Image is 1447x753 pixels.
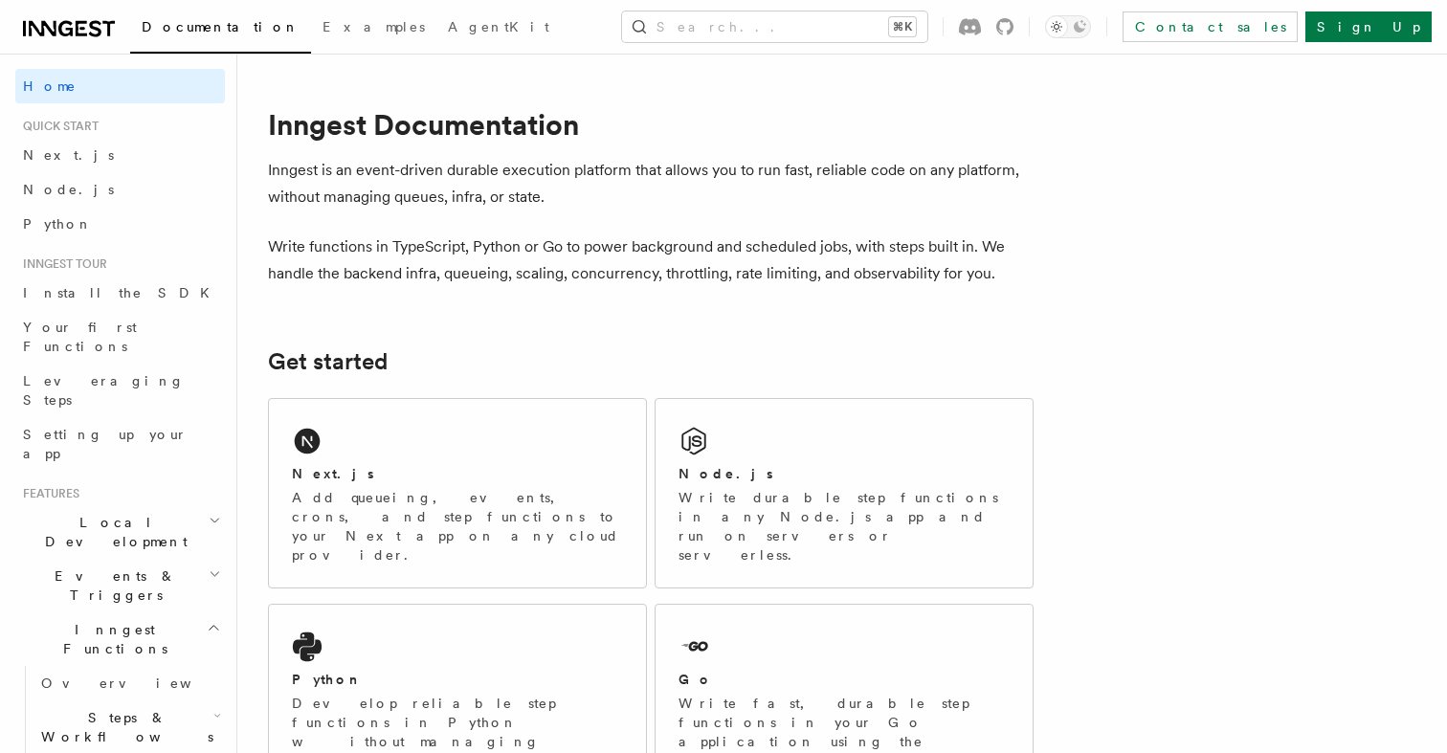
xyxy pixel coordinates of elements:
[41,675,238,691] span: Overview
[1045,15,1091,38] button: Toggle dark mode
[23,147,114,163] span: Next.js
[15,256,107,272] span: Inngest tour
[23,320,137,354] span: Your first Functions
[15,207,225,241] a: Python
[142,19,300,34] span: Documentation
[1305,11,1432,42] a: Sign Up
[889,17,916,36] kbd: ⌘K
[436,6,561,52] a: AgentKit
[268,398,647,588] a: Next.jsAdd queueing, events, crons, and step functions to your Next app on any cloud provider.
[679,464,773,483] h2: Node.js
[448,19,549,34] span: AgentKit
[23,182,114,197] span: Node.js
[130,6,311,54] a: Documentation
[23,427,188,461] span: Setting up your app
[15,612,225,666] button: Inngest Functions
[268,107,1034,142] h1: Inngest Documentation
[268,348,388,375] a: Get started
[292,464,374,483] h2: Next.js
[23,77,77,96] span: Home
[15,172,225,207] a: Node.js
[15,513,209,551] span: Local Development
[15,566,209,605] span: Events & Triggers
[33,666,225,700] a: Overview
[311,6,436,52] a: Examples
[15,486,79,501] span: Features
[268,233,1034,287] p: Write functions in TypeScript, Python or Go to power background and scheduled jobs, with steps bu...
[655,398,1034,588] a: Node.jsWrite durable step functions in any Node.js app and run on servers or serverless.
[292,670,363,689] h2: Python
[15,138,225,172] a: Next.js
[15,417,225,471] a: Setting up your app
[15,276,225,310] a: Install the SDK
[23,216,93,232] span: Python
[15,559,225,612] button: Events & Triggers
[15,364,225,417] a: Leveraging Steps
[292,488,623,565] p: Add queueing, events, crons, and step functions to your Next app on any cloud provider.
[23,285,221,300] span: Install the SDK
[15,69,225,103] a: Home
[679,488,1010,565] p: Write durable step functions in any Node.js app and run on servers or serverless.
[33,708,213,746] span: Steps & Workflows
[23,373,185,408] span: Leveraging Steps
[15,119,99,134] span: Quick start
[1123,11,1298,42] a: Contact sales
[268,157,1034,210] p: Inngest is an event-driven durable execution platform that allows you to run fast, reliable code ...
[15,505,225,559] button: Local Development
[15,620,207,658] span: Inngest Functions
[622,11,927,42] button: Search...⌘K
[15,310,225,364] a: Your first Functions
[679,670,713,689] h2: Go
[323,19,425,34] span: Examples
